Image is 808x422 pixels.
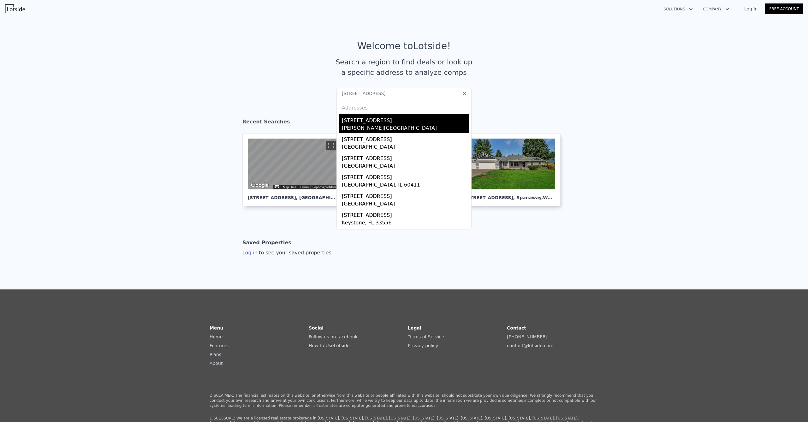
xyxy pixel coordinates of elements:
a: Privacy policy [408,343,438,348]
button: Solutions [658,3,698,15]
span: to see your saved properties [258,250,331,256]
img: Google [249,181,270,189]
a: Home [210,334,223,339]
a: Follow us on facebook [309,334,358,339]
img: Lotside [5,4,25,13]
div: Log in [242,249,331,257]
div: [STREET_ADDRESS] [342,133,469,143]
a: Map [STREET_ADDRESS], [GEOGRAPHIC_DATA] [242,133,348,206]
div: [STREET_ADDRESS] , Spanaway [465,189,555,201]
div: [GEOGRAPHIC_DATA], IL 60411 [342,181,469,190]
div: Search a region to find deals or look up a specific address to analyze comps [333,57,475,78]
button: Company [698,3,734,15]
button: Toggle fullscreen view [326,141,336,150]
div: [PERSON_NAME][GEOGRAPHIC_DATA] [342,124,469,133]
div: Welcome to Lotside ! [357,40,451,52]
div: Recent Searches [242,113,566,133]
div: Addresses [339,99,469,114]
a: Report a problem [312,185,336,189]
span: , WA 98387 [541,195,568,200]
p: DISCLAIMER: The financial estimates on this website, or otherwise from this website or people aff... [210,393,598,408]
div: Street View [248,139,338,189]
input: Search an address or region... [336,88,472,99]
a: Terms (opens in new tab) [300,185,309,189]
a: Terms of Service [408,334,444,339]
div: [STREET_ADDRESS] [342,228,469,238]
a: Log In [737,6,765,12]
div: [GEOGRAPHIC_DATA] [342,143,469,152]
div: [GEOGRAPHIC_DATA] [342,200,469,209]
div: [STREET_ADDRESS] [342,209,469,219]
a: [PHONE_NUMBER] [507,334,547,339]
div: Saved Properties [242,236,291,249]
a: contact@lotside.com [507,343,553,348]
a: Open this area in Google Maps (opens a new window) [249,181,270,189]
div: [STREET_ADDRESS] [342,190,469,200]
div: [STREET_ADDRESS] [342,114,469,124]
div: Keystone, FL 33556 [342,219,469,228]
a: Plans [210,352,221,357]
div: [STREET_ADDRESS] , [GEOGRAPHIC_DATA] [248,189,338,201]
div: Map [248,139,338,189]
strong: Social [309,325,324,330]
a: About [210,361,223,366]
strong: Menu [210,325,223,330]
div: [GEOGRAPHIC_DATA] [342,162,469,171]
a: How to UseLotside [309,343,350,348]
div: [STREET_ADDRESS] [342,171,469,181]
button: Map Data [283,185,296,189]
button: Keyboard shortcuts [275,185,279,188]
a: [STREET_ADDRESS], Spanaway,WA 98387 [460,133,566,206]
a: Features [210,343,229,348]
strong: Contact [507,325,526,330]
strong: Legal [408,325,421,330]
div: [STREET_ADDRESS] [342,152,469,162]
a: Free Account [765,3,803,14]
